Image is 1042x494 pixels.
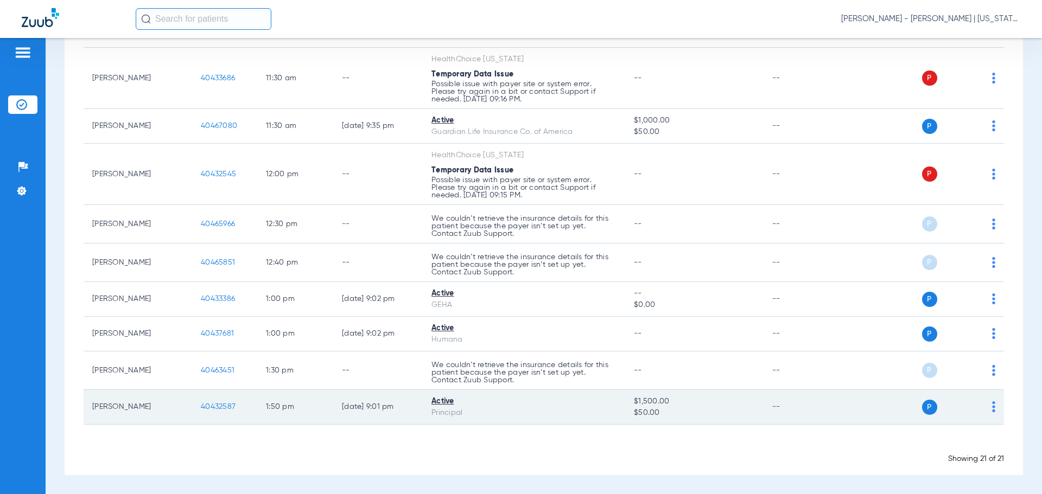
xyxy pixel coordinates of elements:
[141,14,151,24] img: Search Icon
[634,259,642,266] span: --
[948,455,1004,463] span: Showing 21 of 21
[333,109,423,144] td: [DATE] 9:35 PM
[257,109,333,144] td: 11:30 AM
[992,328,995,339] img: group-dot-blue.svg
[634,170,642,178] span: --
[333,243,423,282] td: --
[257,390,333,425] td: 1:50 PM
[84,317,192,351] td: [PERSON_NAME]
[84,351,192,390] td: [PERSON_NAME]
[764,282,837,317] td: --
[333,390,423,425] td: [DATE] 9:01 PM
[634,126,754,138] span: $50.00
[634,330,642,337] span: --
[333,205,423,243] td: --
[431,396,617,407] div: Active
[988,442,1042,494] iframe: Chat Widget
[922,326,937,342] span: P
[201,170,236,178] span: 40432545
[431,253,617,276] p: We couldn’t retrieve the insurance details for this patient because the payer isn’t set up yet. C...
[84,205,192,243] td: [PERSON_NAME]
[764,205,837,243] td: --
[201,122,237,130] span: 40467080
[257,243,333,282] td: 12:40 PM
[992,257,995,268] img: group-dot-blue.svg
[764,48,837,109] td: --
[634,299,754,311] span: $0.00
[431,70,513,78] span: Temporary Data Issue
[764,351,837,390] td: --
[992,169,995,179] img: group-dot-blue.svg
[634,396,754,407] span: $1,500.00
[431,115,617,126] div: Active
[201,295,235,303] span: 40433386
[992,401,995,412] img: group-dot-blue.svg
[257,317,333,351] td: 1:00 PM
[922,119,937,134] span: P
[431,54,617,65] div: HealthChoice [US_STATE]
[764,243,837,282] td: --
[201,330,234,337] span: 40437681
[84,390,192,425] td: [PERSON_NAME]
[992,293,995,304] img: group-dot-blue.svg
[84,48,192,109] td: [PERSON_NAME]
[431,150,617,161] div: HealthChoice [US_STATE]
[431,288,617,299] div: Active
[84,243,192,282] td: [PERSON_NAME]
[431,176,617,199] p: Possible issue with payer site or system error. Please try again in a bit or contact Support if n...
[992,365,995,376] img: group-dot-blue.svg
[84,144,192,205] td: [PERSON_NAME]
[634,288,754,299] span: --
[841,14,1020,24] span: [PERSON_NAME] - [PERSON_NAME] | [US_STATE] Family Dentistry
[431,166,513,174] span: Temporary Data Issue
[257,282,333,317] td: 1:00 PM
[922,166,937,182] span: P
[634,367,642,374] span: --
[431,299,617,311] div: GEHA
[431,126,617,138] div: Guardian Life Insurance Co. of America
[84,109,192,144] td: [PERSON_NAME]
[992,120,995,131] img: group-dot-blue.svg
[333,282,423,317] td: [DATE] 9:02 PM
[922,255,937,270] span: P
[257,144,333,205] td: 12:00 PM
[922,400,937,415] span: P
[333,351,423,390] td: --
[634,115,754,126] span: $1,000.00
[22,8,59,27] img: Zuub Logo
[136,8,271,30] input: Search for patients
[764,144,837,205] td: --
[257,48,333,109] td: 11:30 AM
[764,109,837,144] td: --
[764,390,837,425] td: --
[431,80,617,103] p: Possible issue with payer site or system error. Please try again in a bit or contact Support if n...
[201,74,235,82] span: 40433686
[764,317,837,351] td: --
[634,407,754,419] span: $50.00
[201,220,235,228] span: 40465966
[201,403,236,410] span: 40432587
[922,70,937,86] span: P
[922,363,937,378] span: P
[431,361,617,384] p: We couldn’t retrieve the insurance details for this patient because the payer isn’t set up yet. C...
[201,367,234,374] span: 40463451
[431,323,617,334] div: Active
[14,46,31,59] img: hamburger-icon
[431,215,617,238] p: We couldn’t retrieve the insurance details for this patient because the payer isn’t set up yet. C...
[201,259,235,266] span: 40465851
[333,144,423,205] td: --
[333,317,423,351] td: [DATE] 9:02 PM
[333,48,423,109] td: --
[634,74,642,82] span: --
[257,205,333,243] td: 12:30 PM
[257,351,333,390] td: 1:30 PM
[431,334,617,345] div: Humana
[992,219,995,229] img: group-dot-blue.svg
[431,407,617,419] div: Principal
[922,292,937,307] span: P
[992,73,995,84] img: group-dot-blue.svg
[634,220,642,228] span: --
[84,282,192,317] td: [PERSON_NAME]
[922,216,937,232] span: P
